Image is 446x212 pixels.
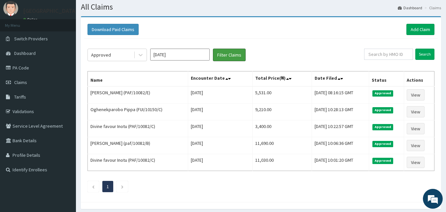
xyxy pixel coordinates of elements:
div: Approved [91,52,111,58]
td: [DATE] [188,104,252,120]
td: [DATE] 10:22:57 GMT [312,120,369,137]
input: Search by HMO ID [364,49,413,60]
a: Add Claim [406,24,434,35]
span: Approved [372,90,393,96]
td: [DATE] [188,154,252,171]
img: d_794563401_company_1708531726252_794563401 [12,33,27,50]
input: Search [415,49,434,60]
th: Status [369,71,404,87]
a: View [407,123,425,134]
span: Claims [14,79,27,85]
td: Oghenekparobo Pippa (FUI/10150/C) [88,104,188,120]
a: View [407,106,425,117]
td: 5,531.00 [252,86,312,104]
h1: All Claims [81,3,441,11]
span: Tariffs [14,94,26,100]
span: We're online! [38,64,91,131]
img: User Image [3,1,18,16]
td: [DATE] 10:06:36 GMT [312,137,369,154]
a: Next page [121,184,124,190]
div: Minimize live chat window [108,3,124,19]
span: Approved [372,141,393,147]
td: 11,690.00 [252,137,312,154]
span: Approved [372,124,393,130]
a: View [407,140,425,151]
textarea: Type your message and hit 'Enter' [3,142,126,165]
button: Download Paid Claims [87,24,139,35]
td: 9,210.00 [252,104,312,120]
a: View [407,89,425,101]
span: Switch Providers [14,36,48,42]
a: Previous page [92,184,95,190]
th: Name [88,71,188,87]
th: Total Price(₦) [252,71,312,87]
input: Select Month and Year [150,49,210,61]
td: [DATE] [188,120,252,137]
td: [PERSON_NAME] (paf/10082/B) [88,137,188,154]
span: Approved [372,107,393,113]
td: [DATE] 08:16:15 GMT [312,86,369,104]
td: [PERSON_NAME] (PAF/10082/E) [88,86,188,104]
button: Filter Claims [213,49,246,61]
th: Date Filed [312,71,369,87]
td: [DATE] [188,86,252,104]
div: Chat with us now [34,37,111,46]
td: Divine favour Inotu (PAF/10082/C) [88,120,188,137]
th: Encounter Date [188,71,252,87]
span: Approved [372,158,393,164]
th: Actions [404,71,434,87]
li: Claims [423,5,441,11]
td: [DATE] 10:01:20 GMT [312,154,369,171]
td: 3,400.00 [252,120,312,137]
a: View [407,157,425,168]
td: [DATE] 10:28:13 GMT [312,104,369,120]
span: Dashboard [14,50,36,56]
a: Page 1 is your current page [107,184,109,190]
td: [DATE] [188,137,252,154]
td: 11,030.00 [252,154,312,171]
td: Divine favour Inotu (PAF/10082/C) [88,154,188,171]
a: Online [23,17,39,22]
a: Dashboard [398,5,422,11]
p: [GEOGRAPHIC_DATA] [23,8,78,14]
